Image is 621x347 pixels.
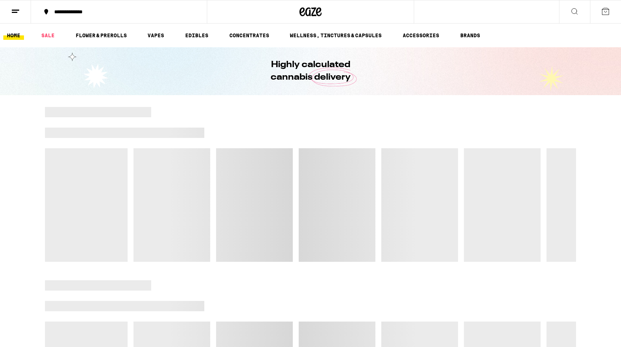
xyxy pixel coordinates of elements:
[72,31,131,40] a: FLOWER & PREROLLS
[457,31,484,40] a: BRANDS
[181,31,212,40] a: EDIBLES
[250,59,371,84] h1: Highly calculated cannabis delivery
[3,31,24,40] a: HOME
[226,31,273,40] a: CONCENTRATES
[38,31,58,40] a: SALE
[399,31,443,40] a: ACCESSORIES
[144,31,168,40] a: VAPES
[286,31,385,40] a: WELLNESS, TINCTURES & CAPSULES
